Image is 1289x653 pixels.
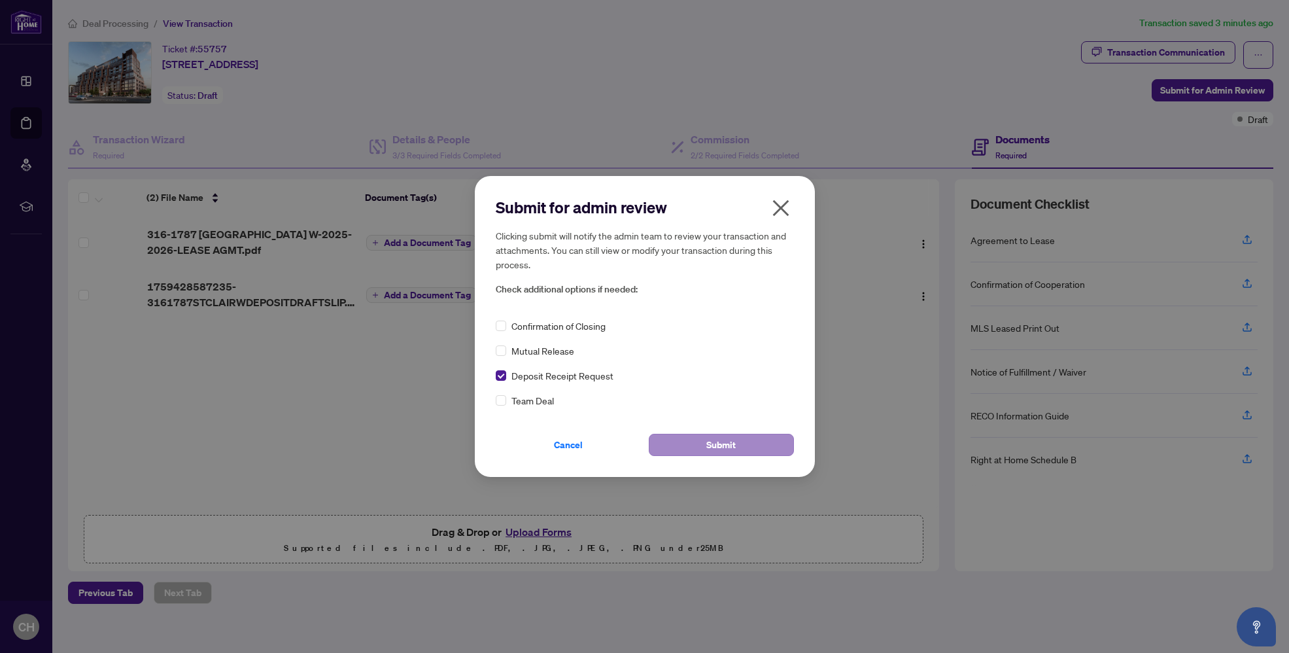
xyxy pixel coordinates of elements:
[511,344,574,358] span: Mutual Release
[511,319,606,333] span: Confirmation of Closing
[496,282,794,297] span: Check additional options if needed:
[649,434,794,456] button: Submit
[706,434,736,455] span: Submit
[511,393,554,408] span: Team Deal
[1237,607,1276,646] button: Open asap
[511,368,613,383] span: Deposit Receipt Request
[496,434,641,456] button: Cancel
[496,228,794,272] h5: Clicking submit will notify the admin team to review your transaction and attachments. You can st...
[770,198,791,219] span: close
[554,434,583,455] span: Cancel
[496,197,794,218] h2: Submit for admin review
